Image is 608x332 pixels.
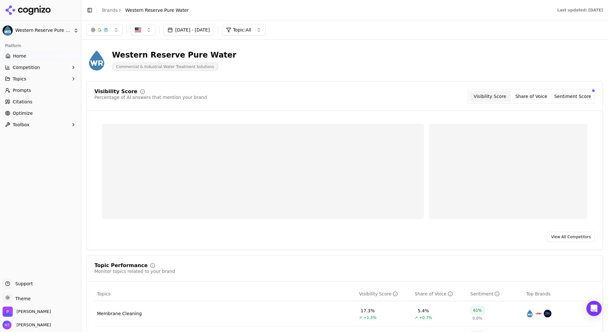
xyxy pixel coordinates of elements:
[94,287,356,301] th: Topics
[552,91,593,102] button: Sentiment Score
[3,307,51,317] button: Open organization switcher
[3,25,13,36] img: Western Reserve Pure Water
[3,97,79,107] a: Citations
[13,64,40,71] span: Competition
[14,322,51,328] span: [PERSON_NAME]
[361,308,375,314] div: 17.3%
[13,296,31,301] span: Theme
[356,287,412,301] th: visibilityScore
[13,121,30,128] span: Toolbox
[415,315,418,320] span: ↗
[470,291,500,297] div: Sentiment
[94,268,175,274] div: Monitor topics related to your brand
[13,53,26,59] span: Home
[469,91,511,102] button: Visibility Score
[3,321,11,329] img: Nate Tower
[3,108,79,118] a: Optimize
[112,50,236,60] div: Western Reserve Pure Water
[13,87,31,93] span: Prompts
[163,24,214,36] button: [DATE] - [DATE]
[523,287,595,301] th: Top Brands
[13,99,32,105] span: Citations
[3,74,79,84] button: Topics
[97,310,142,317] a: Membrane Cleaning
[3,120,79,130] button: Toolbox
[13,110,33,116] span: Optimize
[544,310,551,317] img: culligan
[125,7,189,13] span: Western Reserve Pure Water
[102,7,189,13] nav: breadcrumb
[3,307,13,317] img: Perrill
[418,308,429,314] div: 5.4%
[86,50,107,71] img: Western Reserve Pure Water
[17,309,51,315] span: Perrill
[3,321,51,329] button: Open user button
[547,232,595,242] a: View All Competitors
[412,287,468,301] th: shareOfVoice
[233,27,251,33] span: Topic: All
[419,315,432,320] span: +0.7%
[473,316,482,321] span: 0.0%
[3,41,79,51] div: Platform
[135,27,141,33] img: US
[526,291,550,297] span: Top Brands
[13,280,33,287] span: Support
[13,76,26,82] span: Topics
[3,85,79,95] a: Prompts
[470,306,485,315] div: 61%
[535,310,542,317] img: dupont
[415,291,453,297] div: Share of Voice
[526,310,534,317] img: western reserve pure water
[3,51,79,61] a: Home
[363,315,377,320] span: +1.3%
[94,89,137,94] div: Visibility Score
[102,8,118,13] a: Brands
[557,8,603,13] div: Last updated: [DATE]
[359,291,398,297] div: Visibility Score
[97,291,111,297] span: Topics
[15,28,71,33] span: Western Reserve Pure Water
[94,94,207,100] div: Percentage of AI answers that mention your brand
[112,63,218,71] span: Commercial & Industrial Water Treatment Solutions
[586,301,602,316] div: Open Intercom Messenger
[3,62,79,73] button: Competition
[94,263,148,268] div: Topic Performance
[468,287,523,301] th: sentiment
[511,91,552,102] button: Share of Voice
[359,315,362,320] span: ↗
